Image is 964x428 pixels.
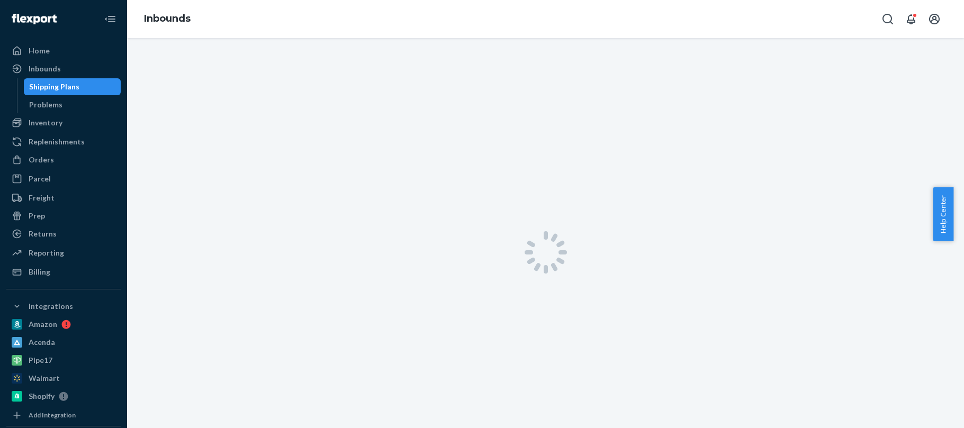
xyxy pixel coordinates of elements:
[900,8,922,30] button: Open notifications
[29,81,79,92] div: Shipping Plans
[29,45,50,56] div: Home
[24,96,121,113] a: Problems
[29,248,64,258] div: Reporting
[24,78,121,95] a: Shipping Plans
[933,187,953,241] button: Help Center
[6,409,121,422] a: Add Integration
[29,117,62,128] div: Inventory
[29,63,61,74] div: Inbounds
[6,189,121,206] a: Freight
[6,133,121,150] a: Replenishments
[29,193,55,203] div: Freight
[100,8,121,30] button: Close Navigation
[29,319,57,330] div: Amazon
[6,316,121,333] a: Amazon
[6,170,121,187] a: Parcel
[136,4,199,34] ol: breadcrumbs
[6,114,121,131] a: Inventory
[6,60,121,77] a: Inbounds
[29,267,50,277] div: Billing
[29,337,55,348] div: Acenda
[6,298,121,315] button: Integrations
[6,207,121,224] a: Prep
[6,352,121,369] a: Pipe17
[29,211,45,221] div: Prep
[6,370,121,387] a: Walmart
[924,8,945,30] button: Open account menu
[29,136,85,147] div: Replenishments
[29,174,51,184] div: Parcel
[29,355,52,366] div: Pipe17
[6,388,121,405] a: Shopify
[29,411,76,420] div: Add Integration
[29,99,62,110] div: Problems
[144,13,191,24] a: Inbounds
[6,42,121,59] a: Home
[6,151,121,168] a: Orders
[29,373,60,384] div: Walmart
[6,225,121,242] a: Returns
[29,229,57,239] div: Returns
[29,391,55,402] div: Shopify
[6,334,121,351] a: Acenda
[29,301,73,312] div: Integrations
[877,8,898,30] button: Open Search Box
[12,14,57,24] img: Flexport logo
[6,263,121,280] a: Billing
[29,154,54,165] div: Orders
[6,244,121,261] a: Reporting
